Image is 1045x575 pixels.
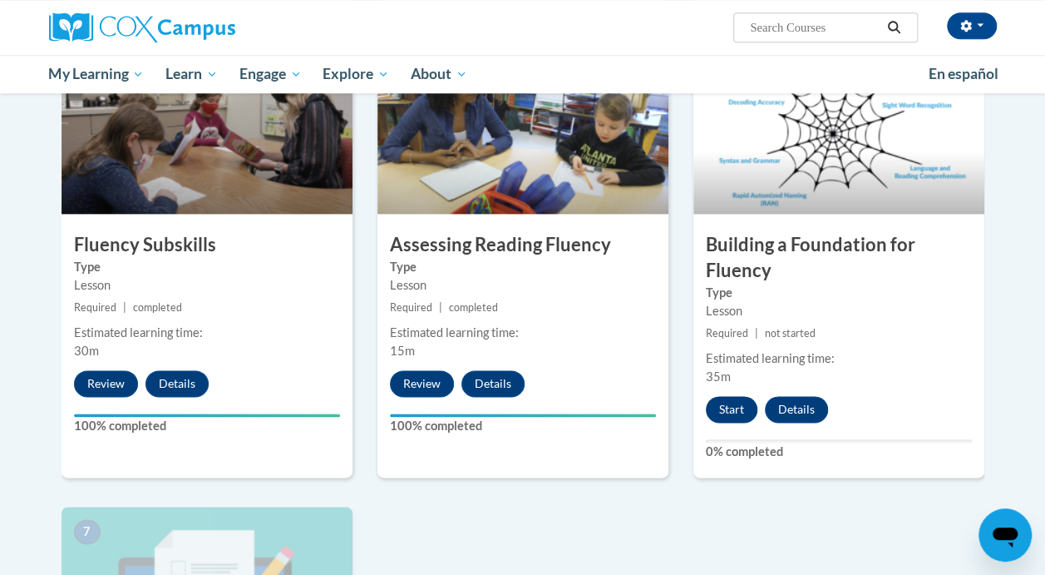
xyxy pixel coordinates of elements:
[390,417,656,435] label: 100% completed
[48,64,144,84] span: My Learning
[155,55,229,93] a: Learn
[239,64,302,84] span: Engage
[62,47,352,214] img: Course Image
[400,55,478,93] a: About
[411,64,467,84] span: About
[323,64,389,84] span: Explore
[978,508,1032,562] iframe: Button to launch messaging window
[449,301,498,314] span: completed
[918,57,1009,92] a: En español
[145,370,209,397] button: Details
[693,47,984,214] img: Course Image
[390,276,656,295] div: Lesson
[706,327,748,340] span: Required
[706,349,972,368] div: Estimated learning time:
[947,12,997,39] button: Account Settings
[74,344,99,358] span: 30m
[38,55,155,93] a: My Learning
[74,324,340,342] div: Estimated learning time:
[229,55,313,93] a: Engage
[390,301,432,314] span: Required
[765,396,828,423] button: Details
[748,17,881,37] input: Search Courses
[133,301,182,314] span: completed
[390,344,415,358] span: 15m
[706,396,757,423] button: Start
[390,370,454,397] button: Review
[706,284,972,302] label: Type
[62,232,352,258] h3: Fluency Subskills
[439,301,442,314] span: |
[74,417,340,435] label: 100% completed
[390,324,656,342] div: Estimated learning time:
[377,232,668,258] h3: Assessing Reading Fluency
[390,258,656,276] label: Type
[49,12,235,42] img: Cox Campus
[165,64,218,84] span: Learn
[755,327,758,340] span: |
[706,369,731,384] span: 35m
[123,301,126,314] span: |
[881,17,906,37] button: Search
[74,276,340,295] div: Lesson
[74,519,101,544] span: 7
[74,370,138,397] button: Review
[706,302,972,320] div: Lesson
[693,232,984,284] h3: Building a Foundation for Fluency
[312,55,400,93] a: Explore
[390,414,656,417] div: Your progress
[49,12,348,42] a: Cox Campus
[706,443,972,461] label: 0% completed
[765,327,816,340] span: not started
[377,47,668,214] img: Course Image
[929,65,998,82] span: En español
[461,370,525,397] button: Details
[74,414,340,417] div: Your progress
[74,301,116,314] span: Required
[74,258,340,276] label: Type
[37,55,1009,93] div: Main menu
